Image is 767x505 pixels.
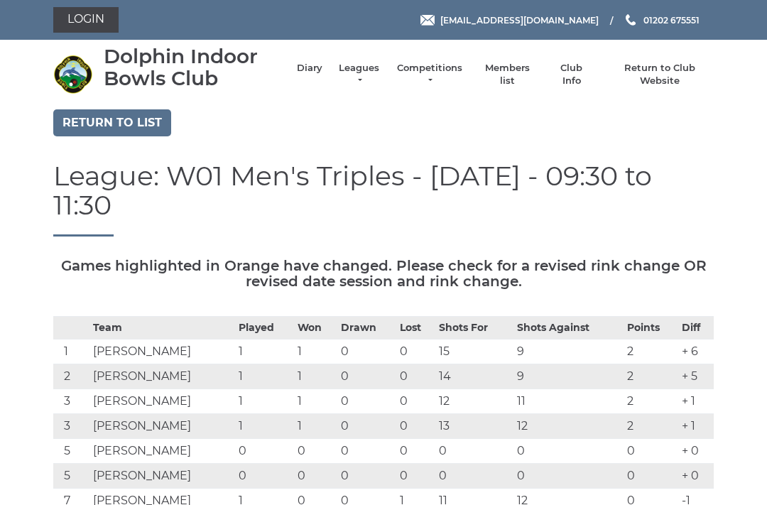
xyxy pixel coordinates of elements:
td: + 0 [678,464,714,489]
td: 5 [53,439,89,464]
td: 1 [294,414,337,439]
span: [EMAIL_ADDRESS][DOMAIN_NAME] [440,14,599,25]
td: 12 [513,414,624,439]
a: Club Info [551,62,592,87]
td: 0 [624,439,679,464]
td: 2 [624,364,679,389]
img: Phone us [626,14,636,26]
td: 0 [337,414,396,439]
th: Won [294,317,337,340]
td: [PERSON_NAME] [89,340,235,364]
td: 2 [624,414,679,439]
td: 1 [235,340,294,364]
a: Leagues [337,62,381,87]
td: 0 [294,464,337,489]
td: 0 [235,439,294,464]
td: [PERSON_NAME] [89,464,235,489]
a: Competitions [396,62,464,87]
td: + 1 [678,389,714,414]
td: 0 [337,439,396,464]
td: 1 [294,389,337,414]
div: Dolphin Indoor Bowls Club [104,45,283,89]
td: 0 [396,340,435,364]
td: 0 [396,439,435,464]
td: 1 [235,389,294,414]
td: 0 [235,464,294,489]
td: [PERSON_NAME] [89,439,235,464]
td: 0 [396,464,435,489]
td: 13 [435,414,513,439]
td: [PERSON_NAME] [89,414,235,439]
h1: League: W01 Men's Triples - [DATE] - 09:30 to 11:30 [53,161,714,237]
h5: Games highlighted in Orange have changed. Please check for a revised rink change OR revised date ... [53,258,714,289]
td: 9 [513,340,624,364]
a: Members list [477,62,536,87]
a: Return to list [53,109,171,136]
td: 0 [294,439,337,464]
td: 2 [53,364,89,389]
td: + 6 [678,340,714,364]
td: 11 [513,389,624,414]
td: 0 [337,340,396,364]
th: Points [624,317,679,340]
th: Diff [678,317,714,340]
td: 0 [624,464,679,489]
th: Shots For [435,317,513,340]
th: Shots Against [513,317,624,340]
td: 0 [337,389,396,414]
td: 1 [294,364,337,389]
a: Phone us 01202 675551 [624,13,700,27]
td: 2 [624,389,679,414]
td: 0 [396,364,435,389]
td: 9 [513,364,624,389]
td: 2 [624,340,679,364]
td: 1 [235,414,294,439]
td: 5 [53,464,89,489]
a: Return to Club Website [606,62,714,87]
td: 1 [53,340,89,364]
span: 01202 675551 [643,14,700,25]
a: Email [EMAIL_ADDRESS][DOMAIN_NAME] [420,13,599,27]
td: 3 [53,414,89,439]
th: Drawn [337,317,396,340]
td: 0 [337,464,396,489]
td: 12 [435,389,513,414]
img: Email [420,15,435,26]
a: Diary [297,62,322,75]
td: [PERSON_NAME] [89,364,235,389]
td: 14 [435,364,513,389]
td: + 1 [678,414,714,439]
td: 0 [435,439,513,464]
a: Login [53,7,119,33]
td: 0 [337,364,396,389]
td: + 0 [678,439,714,464]
td: [PERSON_NAME] [89,389,235,414]
td: 0 [396,389,435,414]
th: Played [235,317,294,340]
td: 15 [435,340,513,364]
td: 0 [396,414,435,439]
td: 0 [513,464,624,489]
td: 3 [53,389,89,414]
th: Team [89,317,235,340]
td: 0 [435,464,513,489]
td: + 5 [678,364,714,389]
td: 0 [513,439,624,464]
td: 1 [294,340,337,364]
th: Lost [396,317,435,340]
td: 1 [235,364,294,389]
img: Dolphin Indoor Bowls Club [53,55,92,94]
